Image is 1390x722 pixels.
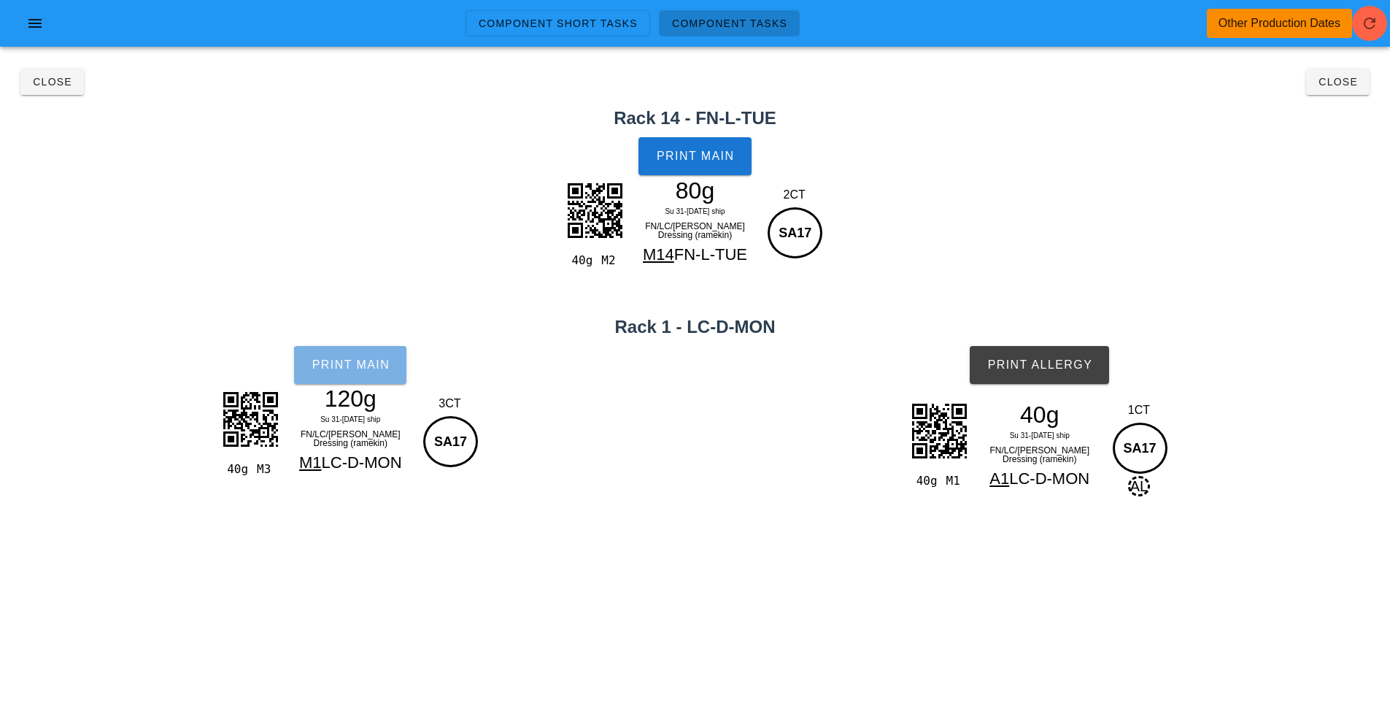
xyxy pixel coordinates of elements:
div: FN/LC/[PERSON_NAME] Dressing (ramekin) [976,443,1103,466]
span: Component Tasks [671,18,787,29]
span: AL [1128,476,1150,496]
span: M14 [643,245,674,264]
div: SA17 [1113,423,1167,474]
div: 40g [910,472,940,491]
span: FN-L-TUE [674,245,747,264]
div: 120g [287,388,414,410]
span: Su 31-[DATE] ship [1010,431,1070,439]
div: 1CT [1109,402,1170,419]
span: LC-D-MON [1009,469,1089,488]
div: FN/LC/[PERSON_NAME] Dressing (ramekin) [287,427,414,450]
div: 80g [632,180,759,201]
h2: Rack 1 - LC-D-MON [9,314,1381,340]
a: Component Short Tasks [466,10,650,37]
div: SA17 [768,207,822,258]
div: SA17 [423,416,478,467]
div: FN/LC/[PERSON_NAME] Dressing (ramekin) [632,219,759,242]
div: M1 [941,472,970,491]
button: Print Allergy [970,346,1109,384]
div: M2 [595,251,625,270]
span: LC-D-MON [322,453,402,472]
div: M3 [251,460,281,479]
span: Close [1318,76,1358,88]
button: Close [20,69,84,95]
button: Print Main [638,137,751,175]
span: Close [32,76,72,88]
div: 2CT [764,186,825,204]
img: hhhBCXWyOILAkWUc8+9BLQkgz4kNICGmGQDN3kiEhpBkCzdxJhoSQZgg0cycZEkKaIdDMnWRIM0K+AeDKXD5YrniMAAAAAElF... [214,383,287,456]
img: E+lwijrBmvhAziGzjWNTDqHv1GURIEOI+HtTyZAb214SwWSX5dh07anIXku9i+DTOoeQCx2wiWarIDlv56p3EXxCiLiXI20vA... [903,394,976,467]
span: Su 31-[DATE] ship [665,207,725,215]
button: Print Main [294,346,406,384]
span: Component Short Tasks [478,18,638,29]
div: 3CT [420,395,480,412]
span: Print Allergy [986,358,1092,372]
span: Print Main [311,358,390,372]
span: Su 31-[DATE] ship [320,415,380,423]
span: A1 [989,469,1009,488]
span: Print Main [656,150,735,163]
span: M1 [299,453,322,472]
h2: Rack 14 - FN-L-TUE [9,105,1381,131]
img: cgIIYvLmDUFlmrI2lR5iigQIESlg2MC5KDYZKoAISodHBMgB8UmUwUIUengmAA5KDaZKkCISgfHBMhBsclUAUJUOjgmQA6KTa... [558,174,631,247]
div: 40g [221,460,251,479]
a: Component Tasks [659,10,800,37]
div: 40g [976,404,1103,426]
div: 40g [565,251,595,270]
button: Close [1306,69,1370,95]
div: Other Production Dates [1219,15,1340,32]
